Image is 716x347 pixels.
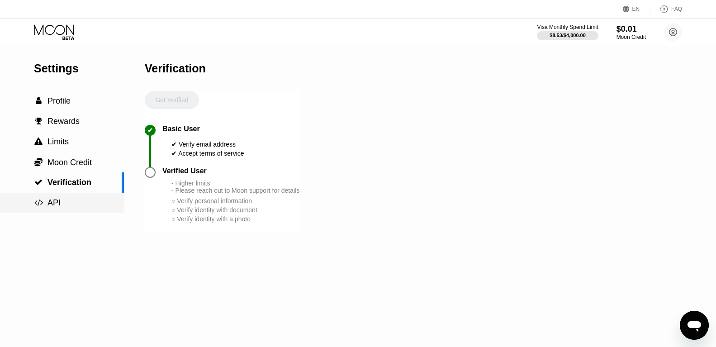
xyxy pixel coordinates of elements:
[34,178,43,186] div: 
[34,199,43,207] span: 
[537,24,598,40] div: Visa Monthly Spend Limit$8.53/$4,000.00
[34,117,43,125] div: 
[671,6,682,12] div: FAQ
[171,180,299,194] div: - Higher limits - Please reach out to Moon support for details
[171,141,244,148] div: ✔ Verify email address
[36,97,42,105] span: 
[35,117,43,125] span: 
[616,24,646,40] div: $0.01Moon Credit
[650,5,682,14] div: FAQ
[616,34,646,40] div: Moon Credit
[632,6,640,12] div: EN
[47,178,91,187] span: Verification
[47,117,80,126] span: Rewards
[34,97,43,105] div: 
[34,178,43,186] span: 
[34,138,43,146] div: 
[34,157,43,166] div: 
[623,5,650,14] div: EN
[537,24,598,30] div: Visa Monthly Spend Limit
[47,137,69,146] span: Limits
[47,198,61,207] span: API
[171,150,244,157] div: ✔ Accept terms of service
[171,197,299,204] div: ○ Verify personal information
[550,33,586,38] div: $8.53 / $4,000.00
[47,158,92,167] span: Moon Credit
[47,96,71,105] span: Profile
[34,157,43,166] span: 
[171,215,299,223] div: ○ Verify identity with a photo
[147,127,153,134] div: ✔
[145,62,206,75] div: Verification
[34,138,43,146] span: 
[162,125,200,133] div: Basic User
[162,167,207,175] div: Verified User
[680,311,709,340] iframe: Button to launch messaging window
[34,62,124,75] div: Settings
[616,24,646,34] div: $0.01
[171,206,299,214] div: ○ Verify identity with document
